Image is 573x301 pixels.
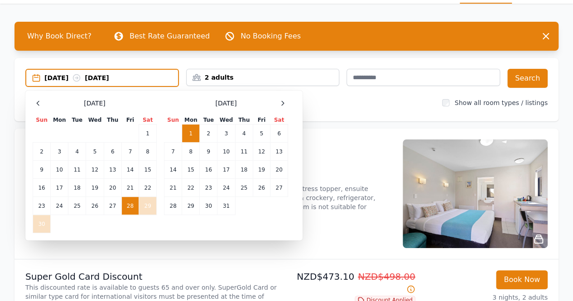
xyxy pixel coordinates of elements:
[235,124,253,143] td: 4
[182,161,200,179] td: 15
[68,161,86,179] td: 11
[25,270,283,283] p: Super Gold Card Discount
[104,179,121,197] td: 20
[104,143,121,161] td: 6
[200,161,217,179] td: 16
[200,143,217,161] td: 9
[68,179,86,197] td: 18
[33,143,51,161] td: 2
[235,161,253,179] td: 18
[290,270,415,296] p: NZD$473.10
[215,99,236,108] span: [DATE]
[33,161,51,179] td: 9
[84,99,105,108] span: [DATE]
[200,179,217,197] td: 23
[164,197,182,215] td: 28
[104,197,121,215] td: 27
[182,197,200,215] td: 29
[33,179,51,197] td: 16
[358,271,415,282] span: NZD$498.00
[104,116,121,124] th: Thu
[496,270,548,289] button: Book Now
[121,197,139,215] td: 28
[86,179,104,197] td: 19
[270,143,288,161] td: 13
[51,143,68,161] td: 3
[139,124,157,143] td: 1
[139,197,157,215] td: 29
[20,27,99,45] span: Why Book Direct?
[455,99,548,106] label: Show all room types / listings
[121,143,139,161] td: 7
[235,143,253,161] td: 11
[182,179,200,197] td: 22
[253,124,270,143] td: 5
[200,124,217,143] td: 2
[164,143,182,161] td: 7
[51,116,68,124] th: Mon
[253,143,270,161] td: 12
[270,124,288,143] td: 6
[104,161,121,179] td: 13
[121,179,139,197] td: 21
[139,143,157,161] td: 8
[51,161,68,179] td: 10
[139,179,157,197] td: 22
[68,143,86,161] td: 4
[200,116,217,124] th: Tue
[164,179,182,197] td: 21
[86,197,104,215] td: 26
[51,179,68,197] td: 17
[253,116,270,124] th: Fri
[507,69,548,88] button: Search
[217,116,235,124] th: Wed
[164,116,182,124] th: Sun
[130,31,210,42] p: Best Rate Guaranteed
[121,116,139,124] th: Fri
[86,143,104,161] td: 5
[86,116,104,124] th: Wed
[217,124,235,143] td: 3
[164,161,182,179] td: 14
[33,116,51,124] th: Sun
[121,161,139,179] td: 14
[139,161,157,179] td: 15
[200,197,217,215] td: 30
[270,179,288,197] td: 27
[270,161,288,179] td: 20
[182,116,200,124] th: Mon
[182,124,200,143] td: 1
[51,197,68,215] td: 24
[33,197,51,215] td: 23
[182,143,200,161] td: 8
[217,179,235,197] td: 24
[187,73,339,82] div: 2 adults
[270,116,288,124] th: Sat
[68,116,86,124] th: Tue
[217,143,235,161] td: 10
[86,161,104,179] td: 12
[33,215,51,233] td: 30
[253,161,270,179] td: 19
[235,179,253,197] td: 25
[241,31,301,42] p: No Booking Fees
[139,116,157,124] th: Sat
[44,73,178,82] div: [DATE] [DATE]
[68,197,86,215] td: 25
[235,116,253,124] th: Thu
[217,161,235,179] td: 17
[217,197,235,215] td: 31
[253,179,270,197] td: 26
